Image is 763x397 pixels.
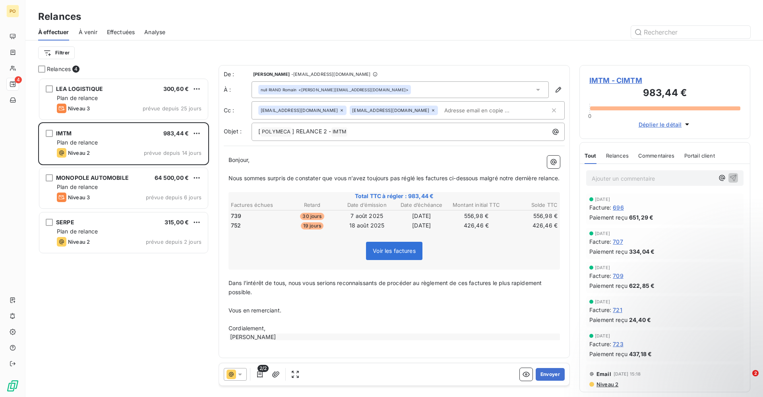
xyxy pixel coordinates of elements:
span: [DATE] [595,299,610,304]
span: Effectuées [107,28,135,36]
span: Total TTC à régler : 983,44 € [230,192,559,200]
iframe: Intercom notifications message [604,320,763,376]
iframe: Intercom live chat [736,370,755,389]
button: Filtrer [38,46,75,59]
span: - [EMAIL_ADDRESS][DOMAIN_NAME] [291,72,370,77]
span: 315,00 € [165,219,189,225]
span: LEA LOGISTIQUE [56,85,103,92]
span: [DATE] [595,231,610,236]
td: [DATE] [395,221,449,230]
h3: Relances [38,10,81,24]
td: 426,46 € [449,221,504,230]
span: 24,40 € [629,316,651,324]
span: Relances [47,65,71,73]
span: Vous en remerciant. [229,307,281,314]
span: [ [258,128,260,135]
span: 709 [613,272,623,280]
span: 0 [588,113,591,119]
span: 19 jours [301,222,323,229]
span: [DATE] [595,333,610,338]
span: Objet : [224,128,242,135]
span: 752 [231,222,241,229]
span: Niveau 3 [68,105,90,112]
span: Paiement reçu [589,281,627,290]
td: [DATE] [395,212,449,220]
span: 707 [613,237,623,246]
span: À venir [79,28,97,36]
input: Adresse email en copie ... [441,104,533,116]
span: ] RELANCE 2 - [292,128,331,135]
span: 4 [15,76,22,83]
span: 2 [752,370,759,376]
span: Relances [606,152,629,159]
span: 4 [72,66,79,73]
span: Plan de relance [57,183,98,190]
span: [DATE] 15:18 [614,372,641,376]
span: Paiement reçu [589,213,627,222]
span: Nous sommes surpris de constater que vous n’avez toujours pas réglé les factures ci-dessous malgr... [229,175,560,181]
td: 426,46 € [504,221,558,230]
span: Plan de relance [57,228,98,235]
span: À effectuer [38,28,69,36]
span: prévue depuis 6 jours [146,194,201,200]
span: 2/2 [258,365,269,372]
th: Solde TTC [504,201,558,209]
span: prévue depuis 25 jours [143,105,201,112]
span: Plan de relance [57,139,98,146]
span: 334,04 € [629,247,655,256]
span: Tout [585,152,596,159]
span: Facture : [589,203,611,212]
span: [DATE] [595,197,610,202]
span: Bonjour, [229,156,250,163]
td: 18 août 2025 [340,221,394,230]
span: prévue depuis 14 jours [144,150,201,156]
span: Dans l’intérêt de tous, nous vous serions reconnaissants de procéder au règlement de ces factures... [229,279,544,295]
span: Niveau 3 [68,194,90,200]
span: prévue depuis 2 jours [146,239,201,245]
span: Voir les factures [373,247,416,254]
span: 622,85 € [629,281,655,290]
h3: 983,44 € [589,86,740,102]
th: Factures échues [230,201,285,209]
span: 300,60 € [163,85,189,92]
div: grid [38,78,209,397]
span: SERPE [56,219,74,225]
th: Date d’émission [340,201,394,209]
th: Retard [285,201,339,209]
span: 721 [613,306,622,314]
span: De : [224,70,252,78]
span: IMTM [56,130,72,137]
span: IMTM [331,127,347,137]
span: Déplier le détail [639,120,682,129]
button: Déplier le détail [636,120,694,129]
span: 651,29 € [629,213,653,222]
span: 739 [231,212,241,220]
button: Envoyer [536,368,565,381]
th: Montant initial TTC [449,201,504,209]
td: 556,98 € [504,212,558,220]
span: Facture : [589,237,611,246]
span: Email [596,371,611,377]
span: [EMAIL_ADDRESS][DOMAIN_NAME] [352,108,429,113]
label: Cc : [224,106,252,114]
span: Plan de relance [57,94,98,101]
span: Niveau 2 [68,239,90,245]
span: Niveau 2 [68,150,90,156]
span: Facture : [589,272,611,280]
span: POLYMECA [261,127,292,137]
div: <[PERSON_NAME][EMAIL_ADDRESS][DOMAIN_NAME]> [261,87,409,93]
span: Paiement reçu [589,247,627,256]
span: Cordialement, [229,325,265,331]
span: [PERSON_NAME] [253,72,290,77]
span: Paiement reçu [589,350,627,358]
span: Portail client [684,152,715,159]
span: 64 500,00 € [155,174,189,181]
span: [DATE] [595,265,610,270]
span: 983,44 € [163,130,189,137]
span: null RIAND Romain [261,87,297,93]
span: Facture : [589,340,611,348]
td: 556,98 € [449,212,504,220]
span: Niveau 2 [596,381,618,387]
td: 7 août 2025 [340,212,394,220]
span: [EMAIL_ADDRESS][DOMAIN_NAME] [261,108,338,113]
